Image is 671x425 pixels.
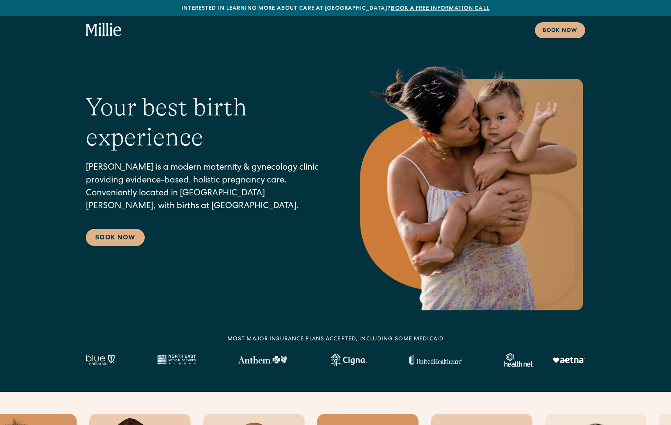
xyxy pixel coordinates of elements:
[409,354,462,365] img: United Healthcare logo
[157,354,196,365] img: North East Medical Services logo
[391,6,489,11] a: Book a free information call
[357,53,585,310] img: Mother holding and kissing her baby on the cheek.
[504,353,534,367] img: Healthnet logo
[535,22,585,38] a: Book now
[86,92,326,152] h1: Your best birth experience
[86,229,145,246] a: Book Now
[227,335,444,344] div: MOST MAJOR INSURANCE PLANS ACCEPTED, INCLUDING some MEDICAID
[86,23,122,37] a: home
[238,356,287,364] img: Anthem Logo
[543,27,577,35] div: Book now
[552,357,585,363] img: Aetna logo
[329,354,367,366] img: Cigna logo
[86,162,326,213] p: [PERSON_NAME] is a modern maternity & gynecology clinic providing evidence-based, holistic pregna...
[86,354,115,365] img: Blue California logo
